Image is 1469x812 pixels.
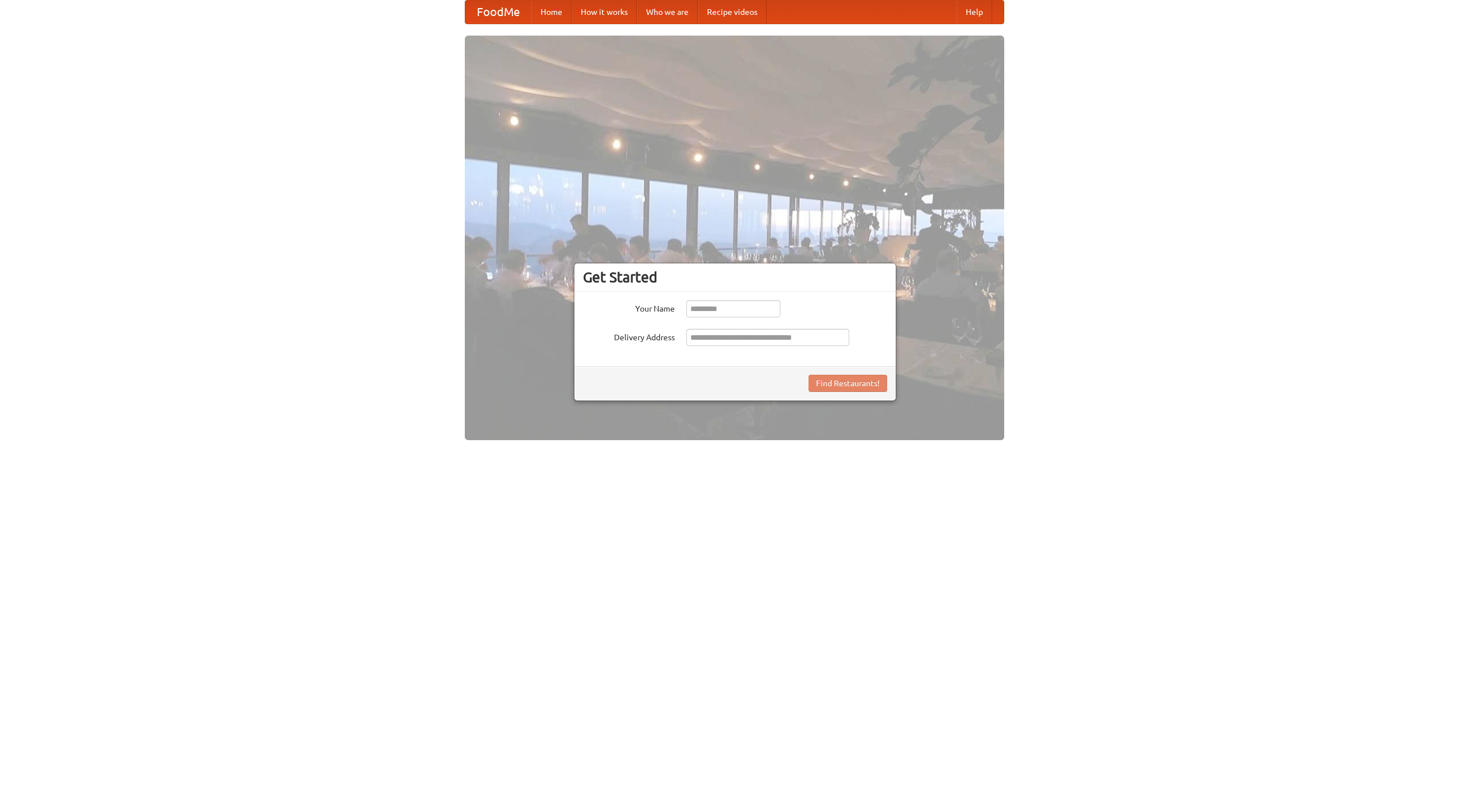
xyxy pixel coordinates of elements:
h3: Get Started [583,269,887,286]
a: FoodMe [465,1,531,24]
a: Home [531,1,572,24]
button: Find Restaurants! [809,375,887,392]
a: Who we are [637,1,698,24]
label: Your Name [583,300,675,314]
a: Recipe videos [698,1,767,24]
label: Delivery Address [583,329,675,343]
a: How it works [572,1,637,24]
a: Help [957,1,992,24]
